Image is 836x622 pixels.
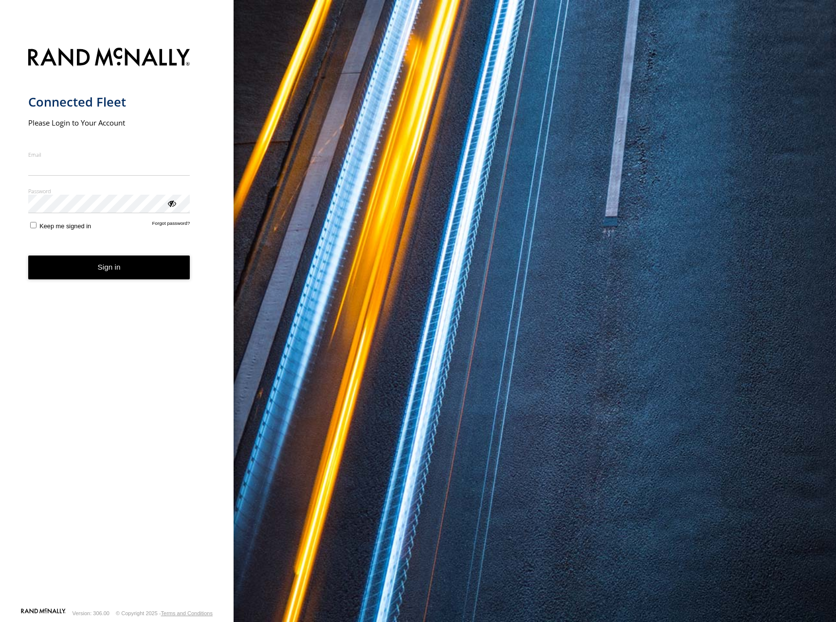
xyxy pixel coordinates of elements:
[28,42,206,607] form: main
[28,94,190,110] h1: Connected Fleet
[161,610,213,616] a: Terms and Conditions
[28,46,190,71] img: Rand McNally
[28,118,190,128] h2: Please Login to Your Account
[152,220,190,230] a: Forgot password?
[21,608,66,618] a: Visit our Website
[28,151,190,158] label: Email
[73,610,109,616] div: Version: 306.00
[116,610,213,616] div: © Copyright 2025 -
[28,187,190,195] label: Password
[30,222,36,228] input: Keep me signed in
[28,256,190,279] button: Sign in
[39,222,91,230] span: Keep me signed in
[166,198,176,208] div: ViewPassword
